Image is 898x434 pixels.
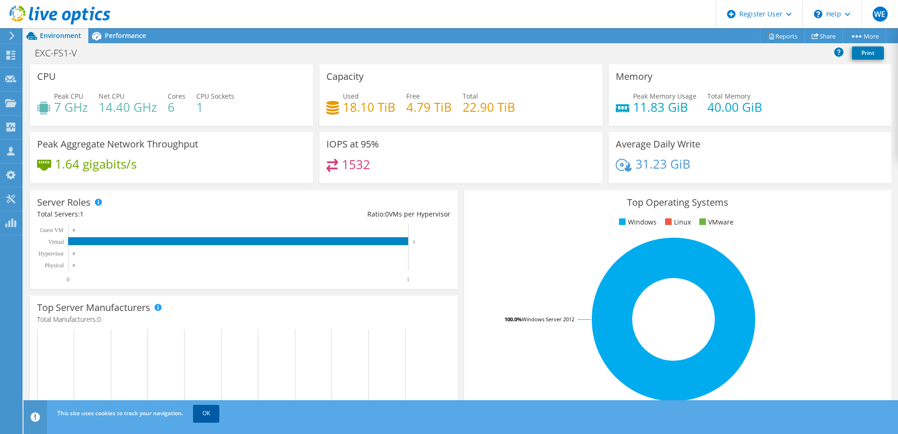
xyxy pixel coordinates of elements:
[196,102,234,112] h4: 1
[39,250,64,257] text: Hypervisor
[73,228,75,232] text: 0
[105,31,146,40] span: Performance
[413,240,415,244] text: 1
[707,92,751,101] span: Total Memory
[504,316,522,323] tspan: 100.0%
[80,209,84,218] span: 1
[97,315,101,324] span: 0
[663,217,691,227] li: Linux
[852,46,884,60] a: Print
[463,92,478,101] span: Total
[522,316,574,323] tspan: Windows Server 2012
[37,314,450,325] h4: Total Manufacturers:
[697,217,734,227] li: VMware
[37,71,56,82] h3: CPU
[73,263,75,268] text: 0
[471,197,884,208] h3: Top Operating Systems
[31,48,92,58] h1: EXC-FS1-V
[168,92,186,101] span: Cores
[99,102,157,112] h4: 14.40 GHz
[37,302,150,313] h3: Top Server Manufacturers
[54,102,88,112] h4: 7 GHz
[343,92,359,101] span: Used
[633,92,697,101] span: Peak Memory Usage
[54,92,83,101] span: Peak CPU
[617,217,657,227] li: Windows
[633,102,697,112] h4: 11.83 GiB
[73,251,75,256] text: 0
[99,92,124,101] span: Net CPU
[805,29,843,43] a: Share
[707,102,762,112] h4: 40.00 GiB
[168,102,186,112] h4: 6
[407,276,410,283] text: 1
[463,102,515,112] h4: 22.90 TiB
[760,29,805,43] a: Reports
[37,197,91,208] h3: Server Roles
[37,139,198,149] h3: Peak Aggregate Network Throughput
[196,92,234,101] span: CPU Sockets
[342,159,370,170] h4: 1532
[616,139,700,149] h3: Average Daily Write
[40,227,63,233] text: Guest VM
[193,405,219,422] a: OK
[343,102,395,112] h4: 18.10 TiB
[814,10,822,18] svg: \n
[326,71,364,82] h3: Capacity
[244,209,450,219] div: Ratio: VMs per Hypervisor
[873,7,888,22] span: WE
[406,92,420,101] span: Free
[326,139,379,149] h3: IOPS at 95%
[67,276,70,283] text: 0
[616,71,652,82] h3: Memory
[37,209,244,219] div: Total Servers:
[45,262,64,269] text: Physical
[635,159,690,169] h4: 31.23 GiB
[57,409,183,417] span: This site uses cookies to track your navigation.
[55,159,137,169] h4: 1.64 gigabits/s
[48,239,64,245] text: Virtual
[843,29,886,43] a: More
[40,31,81,40] span: Environment
[406,102,452,112] h4: 4.79 TiB
[385,209,389,218] span: 0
